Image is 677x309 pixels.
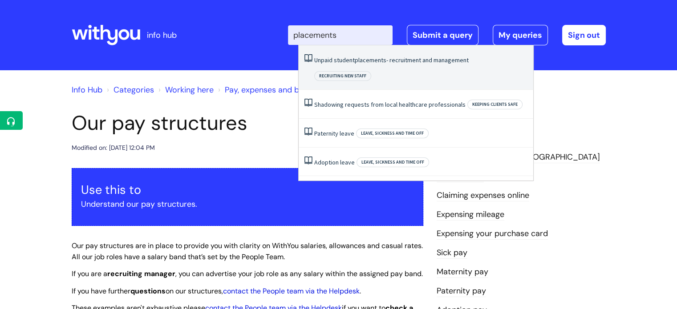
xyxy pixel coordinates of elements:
a: Paternity pay [437,285,486,297]
strong: questions [130,286,166,296]
a: Sign out [562,25,606,45]
a: Shadowing requests from local healthcare professionals [314,100,466,108]
li: Working here [156,83,214,97]
a: Categories [114,84,154,95]
a: Unpaid studentplacements- recruitment and management [314,56,469,64]
a: Sick pay [437,247,467,259]
a: Info Hub [72,84,102,95]
div: Modified on: [DATE] 12:04 PM [72,142,155,153]
span: Recruiting new staff [314,71,371,81]
strong: recruiting manager [107,269,175,278]
li: Pay, expenses and benefits [216,83,324,97]
li: Solution home [105,83,154,97]
span: Leave, sickness and time off [357,157,429,167]
span: Keeping clients safe [467,100,523,109]
span: If you have further on our structures, . [72,286,361,296]
input: Search [288,25,393,45]
p: Understand our pay structures. [81,197,414,211]
a: Expensing mileage [437,209,504,221]
span: placements [355,56,386,64]
a: Pay, expenses and benefits [225,84,324,95]
a: contact the People team via the Helpdesk [223,286,360,296]
a: Submit a query [407,25,478,45]
span: Leave, sickness and time off [356,128,429,138]
h1: Our pay structures [72,111,423,135]
span: Our pay structures are in place to provide you with clarity on WithYou salaries, allowances and c... [72,241,423,261]
span: If you are a , you can advertise your job role as any salary within the assigned pay band. [72,269,423,278]
a: Maternity pay [437,266,488,278]
a: Working here [165,84,214,95]
p: info hub [147,28,177,42]
a: My queries [493,25,548,45]
a: Expensing your purchase card [437,228,548,240]
div: | - [288,25,606,45]
a: Paternity leave [314,129,354,137]
a: Adoption leave [314,158,355,166]
h3: Use this to [81,183,414,197]
a: Claiming expenses online [437,190,529,201]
